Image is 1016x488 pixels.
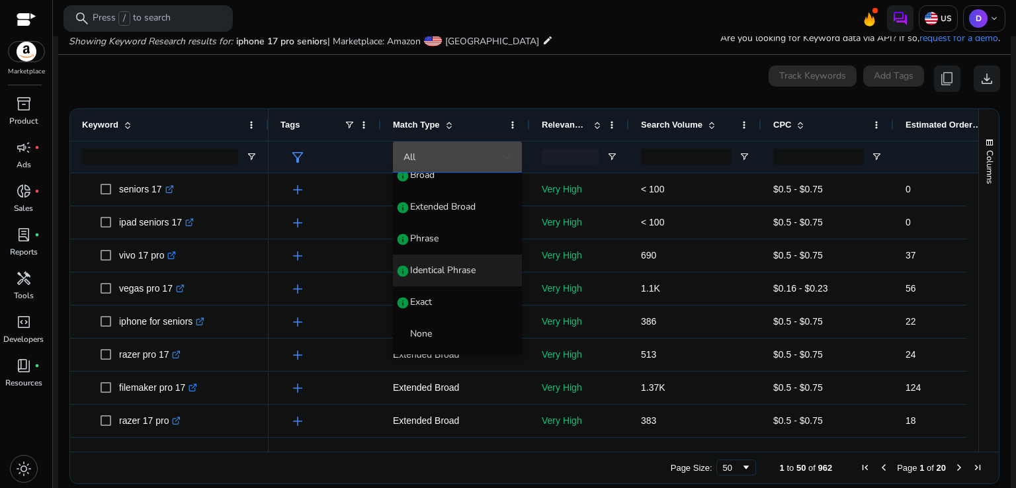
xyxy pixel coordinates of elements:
span: Phrase [410,232,439,245]
span: info [396,296,409,309]
span: info [396,264,409,278]
span: Extended Broad [410,200,476,214]
span: Identical Phrase [410,264,476,277]
span: Broad [410,169,435,182]
span: info [396,169,409,183]
span: None [410,327,432,341]
span: Exact [410,296,432,309]
span: info [396,201,409,214]
span: info [396,233,409,246]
